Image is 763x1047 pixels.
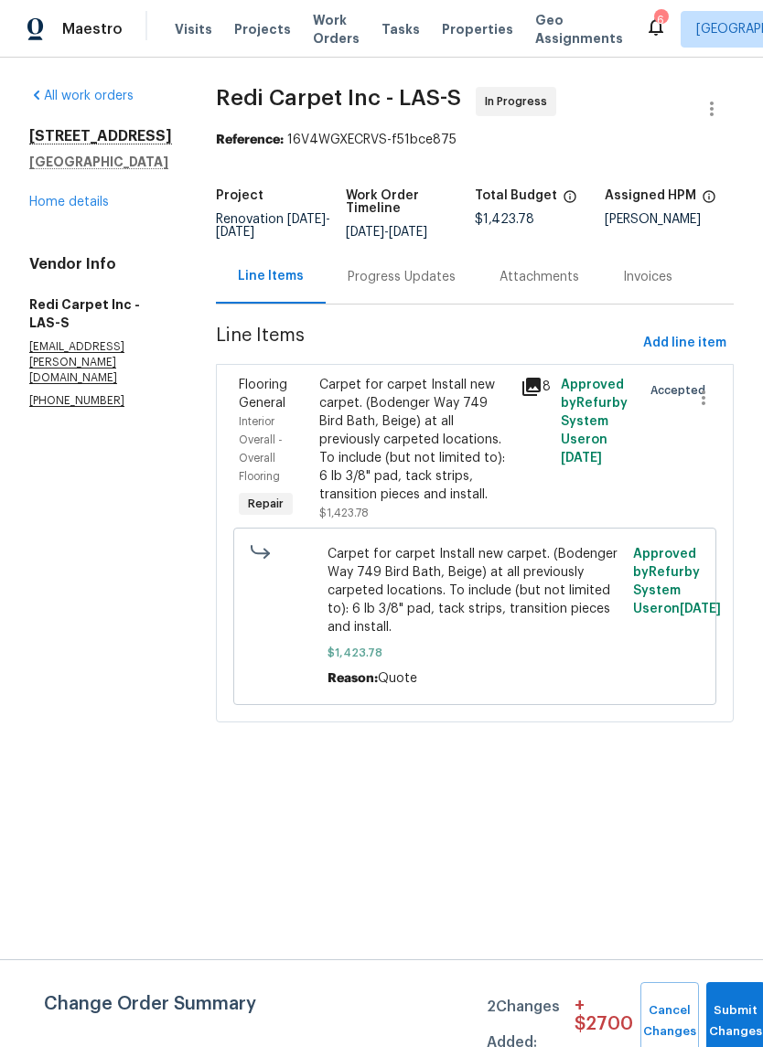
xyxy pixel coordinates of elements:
span: Visits [175,20,212,38]
span: $1,423.78 [475,213,534,226]
div: Carpet for carpet Install new carpet. (Bodenger Way 749 Bird Bath, Beige) at all previously carpe... [319,376,510,504]
span: [DATE] [216,226,254,239]
span: Reason: [328,672,378,685]
span: - [346,226,427,239]
span: Line Items [216,326,636,360]
h5: Total Budget [475,189,557,202]
div: Invoices [623,268,672,286]
span: Work Orders [313,11,360,48]
span: Redi Carpet Inc - LAS-S [216,87,461,109]
span: Geo Assignments [535,11,623,48]
span: [DATE] [287,213,326,226]
h5: Project [216,189,263,202]
div: 8 [521,376,550,398]
h5: Work Order Timeline [346,189,476,215]
span: [DATE] [680,603,721,615]
h5: Redi Carpet Inc - LAS-S [29,295,172,332]
span: - [216,213,330,239]
b: Reference: [216,134,284,146]
span: Projects [234,20,291,38]
span: Repair [241,495,291,513]
span: The total cost of line items that have been proposed by Opendoor. This sum includes line items th... [563,189,577,213]
span: The hpm assigned to this work order. [702,189,716,213]
span: Renovation [216,213,330,239]
div: 6 [654,11,667,29]
span: In Progress [485,92,554,111]
span: Tasks [381,23,420,36]
span: $1,423.78 [319,507,369,518]
a: All work orders [29,90,134,102]
span: Interior Overall - Overall Flooring [239,416,283,482]
span: Accepted [650,381,713,400]
div: Line Items [238,267,304,285]
span: [DATE] [389,226,427,239]
span: Maestro [62,20,123,38]
div: Attachments [500,268,579,286]
h4: Vendor Info [29,255,172,273]
span: Carpet for carpet Install new carpet. (Bodenger Way 749 Bird Bath, Beige) at all previously carpe... [328,545,623,636]
button: Add line item [636,326,734,360]
span: $1,423.78 [328,644,623,662]
span: Quote [378,672,417,685]
div: Progress Updates [348,268,456,286]
div: [PERSON_NAME] [605,213,735,226]
span: Flooring General [239,379,287,410]
h5: Assigned HPM [605,189,696,202]
span: Add line item [643,332,726,355]
a: Home details [29,196,109,208]
div: 16V4WGXECRVS-f51bce875 [216,131,734,149]
span: [DATE] [346,226,384,239]
span: Approved by Refurby System User on [633,548,721,615]
span: [DATE] [561,452,602,465]
span: Properties [442,20,513,38]
span: Approved by Refurby System User on [561,379,628,465]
